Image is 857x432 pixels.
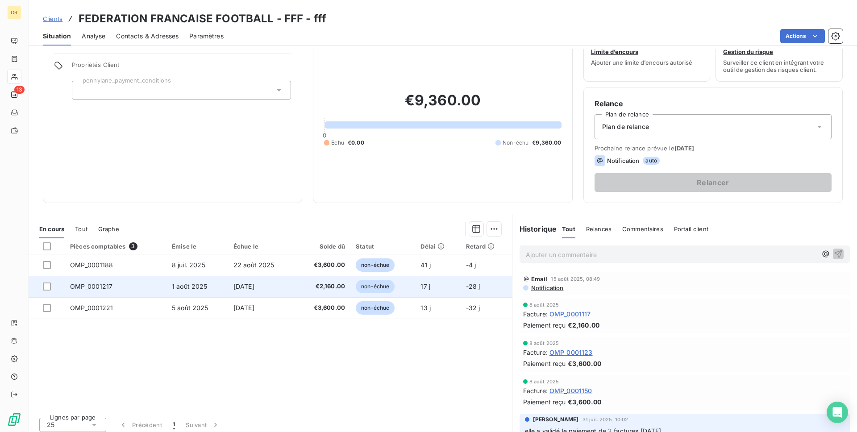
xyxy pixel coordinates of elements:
span: €0.00 [348,139,364,147]
span: non-échue [356,280,395,293]
span: non-échue [356,301,395,315]
span: Clients [43,15,62,22]
div: Retard [466,243,507,250]
span: €2,160.00 [301,282,345,291]
span: €3,600.00 [301,261,345,270]
span: Contacts & Adresses [116,32,179,41]
span: Facture : [523,348,548,357]
span: Tout [562,225,575,233]
span: [DATE] [674,145,695,152]
button: Actions [780,29,825,43]
span: Facture : [523,309,548,319]
span: Échu [331,139,344,147]
span: [DATE] [233,282,254,290]
span: Email [531,275,548,282]
span: Analyse [82,32,105,41]
span: OMP_0001150 [549,386,592,395]
span: 17 j [420,282,430,290]
span: 41 j [420,261,431,269]
span: Notification [530,284,564,291]
a: Clients [43,14,62,23]
span: OMP_0001221 [70,304,113,312]
span: -28 j [466,282,480,290]
span: -32 j [466,304,480,312]
span: Commentaires [622,225,663,233]
span: OMP_0001117 [549,309,591,319]
span: Tout [75,225,87,233]
span: Propriétés Client [72,61,291,74]
span: 5 août 2025 [172,304,208,312]
span: 1 août 2025 [172,282,208,290]
span: auto [643,157,660,165]
span: Notification [607,157,640,164]
div: Délai [420,243,455,250]
span: Portail client [674,225,708,233]
span: Ajouter une limite d’encours autorisé [591,59,692,66]
span: Situation [43,32,71,41]
span: Paiement reçu [523,397,566,407]
span: 8 août 2025 [529,302,559,307]
a: 13 [7,87,21,102]
div: Échue le [233,243,290,250]
span: 25 [47,420,54,429]
span: [DATE] [233,304,254,312]
span: Paramètres [189,32,224,41]
span: €2,160.00 [568,320,599,330]
div: Solde dû [301,243,345,250]
span: €3,600.00 [301,303,345,312]
img: Logo LeanPay [7,412,21,427]
span: 13 j [420,304,431,312]
span: Prochaine relance prévue le [595,145,832,152]
span: 0 [323,132,326,139]
span: non-échue [356,258,395,272]
span: 8 juil. 2025 [172,261,205,269]
div: Statut [356,243,410,250]
span: OMP_0001188 [70,261,113,269]
input: Ajouter une valeur [79,86,87,94]
h3: FEDERATION FRANCAISE FOOTBALL - FFF - fff [79,11,326,27]
span: -4 j [466,261,476,269]
span: €3,600.00 [568,359,601,368]
span: OMP_0001123 [549,348,593,357]
span: 13 [14,86,25,94]
span: Surveiller ce client en intégrant votre outil de gestion des risques client. [723,59,835,73]
span: Graphe [98,225,119,233]
span: OMP_0001217 [70,282,113,290]
div: Pièces comptables [70,242,161,250]
span: Plan de relance [602,122,649,131]
span: En cours [39,225,64,233]
span: Gestion du risque [723,48,773,55]
span: 15 août 2025, 08:49 [551,276,600,282]
span: Non-échu [503,139,528,147]
span: 3 [129,242,137,250]
span: 1 [173,420,175,429]
button: Relancer [595,173,832,192]
span: Paiement reçu [523,320,566,330]
button: Gestion du risqueSurveiller ce client en intégrant votre outil de gestion des risques client. [716,25,843,82]
div: Émise le [172,243,223,250]
span: 31 juil. 2025, 10:02 [582,417,628,422]
span: Facture : [523,386,548,395]
span: 8 août 2025 [529,379,559,384]
span: Paiement reçu [523,359,566,368]
h2: €9,360.00 [324,91,561,118]
div: OR [7,5,21,20]
button: Limite d’encoursAjouter une limite d’encours autorisé [583,25,711,82]
h6: Historique [512,224,557,234]
div: Open Intercom Messenger [827,402,848,423]
span: €3,600.00 [568,397,601,407]
span: 22 août 2025 [233,261,275,269]
h6: Relance [595,98,832,109]
span: Limite d’encours [591,48,638,55]
span: [PERSON_NAME] [533,415,579,424]
span: Relances [586,225,612,233]
span: 8 août 2025 [529,341,559,346]
span: €9,360.00 [532,139,561,147]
